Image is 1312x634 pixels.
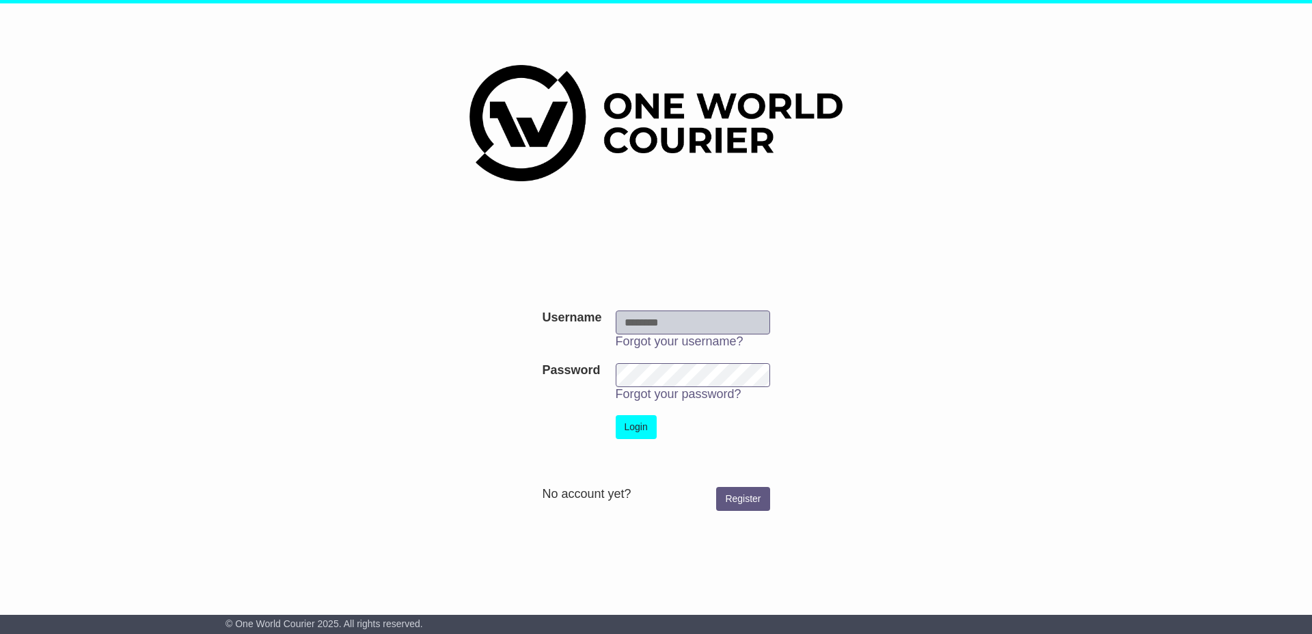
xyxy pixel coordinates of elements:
[542,487,769,502] div: No account yet?
[616,387,741,401] a: Forgot your password?
[616,415,657,439] button: Login
[225,618,423,629] span: © One World Courier 2025. All rights reserved.
[542,311,601,326] label: Username
[716,487,769,511] a: Register
[542,363,600,378] label: Password
[469,65,843,181] img: One World
[616,334,743,348] a: Forgot your username?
